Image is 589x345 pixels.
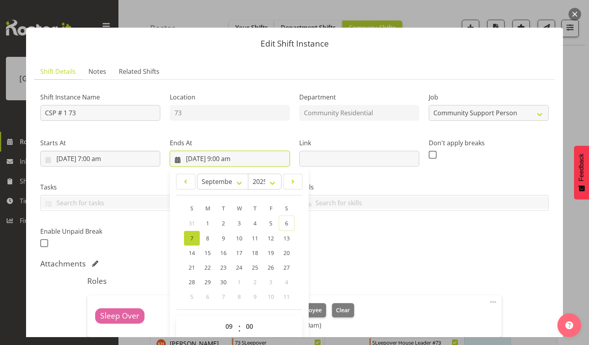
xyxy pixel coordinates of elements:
[189,264,195,271] span: 21
[253,219,257,227] span: 4
[268,293,274,300] span: 10
[269,321,354,329] h6: (7:00am - 9:00am)
[222,204,225,212] span: T
[236,249,242,257] span: 17
[269,278,272,286] span: 3
[263,216,279,231] a: 5
[184,231,200,246] a: 7
[119,67,159,76] span: Related Shifts
[253,278,257,286] span: 2
[189,278,195,286] span: 28
[220,264,227,271] span: 23
[252,234,258,242] span: 11
[222,219,225,227] span: 2
[285,278,288,286] span: 4
[578,154,585,181] span: Feedback
[190,204,193,212] span: S
[189,249,195,257] span: 14
[231,216,247,231] a: 3
[40,182,290,192] label: Tasks
[206,219,209,227] span: 1
[279,216,294,231] a: 6
[238,278,241,286] span: 1
[279,246,294,260] a: 20
[299,92,419,102] label: Department
[190,234,193,242] span: 7
[565,321,573,329] img: help-xxl-2.png
[216,216,231,231] a: 2
[34,39,555,48] p: Edit Shift Instance
[206,293,209,300] span: 6
[247,231,263,246] a: 11
[252,249,258,257] span: 18
[200,260,216,275] a: 22
[204,278,211,286] span: 29
[300,197,548,209] input: Search for skills
[170,138,290,148] label: Ends At
[269,219,272,227] span: 5
[336,306,350,315] span: Clear
[40,227,160,236] label: Enable Unpaid Break
[285,219,288,227] span: 6
[253,293,257,300] span: 9
[285,204,288,212] span: S
[247,216,263,231] a: 4
[268,264,274,271] span: 26
[216,260,231,275] a: 23
[200,216,216,231] a: 1
[40,92,160,102] label: Shift Instance Name
[247,260,263,275] a: 25
[206,234,209,242] span: 8
[299,182,549,192] label: Skills
[253,204,257,212] span: T
[231,260,247,275] a: 24
[222,293,225,300] span: 7
[332,303,355,317] button: Clear
[268,249,274,257] span: 19
[574,146,589,199] button: Feedback - Show survey
[238,293,241,300] span: 8
[247,246,263,260] a: 18
[283,293,290,300] span: 11
[268,234,274,242] span: 12
[41,197,289,209] input: Search for tasks
[184,246,200,260] a: 14
[200,246,216,260] a: 15
[216,246,231,260] a: 16
[299,138,419,148] label: Link
[429,138,549,148] label: Don't apply breaks
[216,231,231,246] a: 9
[238,219,241,227] span: 3
[263,246,279,260] a: 19
[236,234,242,242] span: 10
[279,260,294,275] a: 27
[205,204,210,212] span: M
[184,260,200,275] a: 21
[204,249,211,257] span: 15
[252,264,258,271] span: 25
[87,276,501,286] h5: Roles
[220,278,227,286] span: 30
[270,204,272,212] span: F
[40,67,76,76] span: Shift Details
[238,319,241,338] span: :
[283,249,290,257] span: 20
[200,275,216,289] a: 29
[279,231,294,246] a: 13
[170,151,290,167] input: Click to select...
[231,246,247,260] a: 17
[40,259,86,268] h5: Attachments
[283,264,290,271] span: 27
[236,264,242,271] span: 24
[100,310,139,322] span: Sleep Over
[184,275,200,289] a: 28
[263,231,279,246] a: 12
[204,264,211,271] span: 22
[216,275,231,289] a: 30
[88,67,106,76] span: Notes
[189,219,195,227] span: 31
[263,260,279,275] a: 26
[429,92,549,102] label: Job
[200,231,216,246] a: 8
[40,105,160,121] input: Shift Instance Name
